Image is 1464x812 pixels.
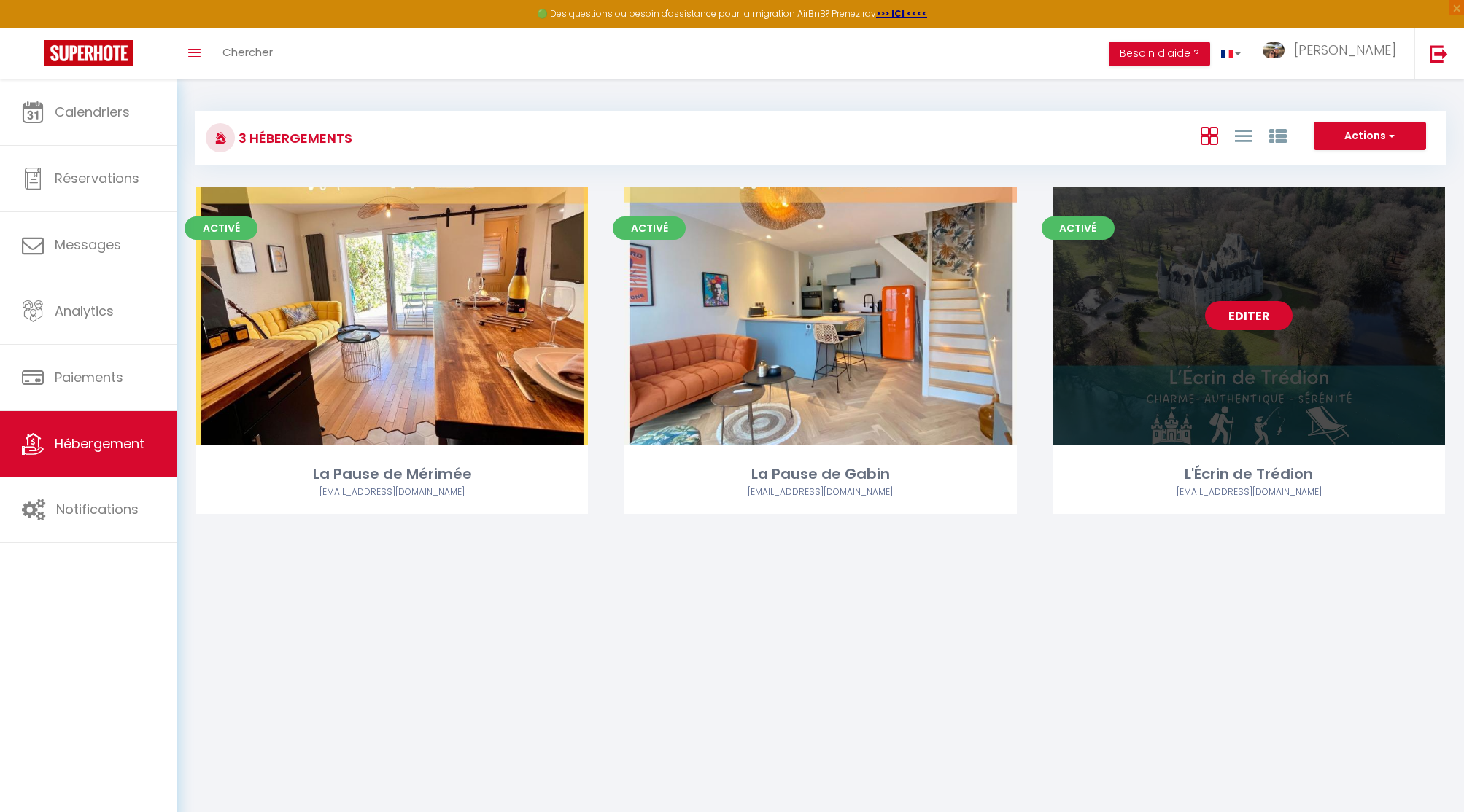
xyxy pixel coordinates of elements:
span: Chercher [222,44,273,60]
span: Notifications [56,500,139,518]
span: Paiements [55,368,123,386]
span: Activé [185,216,257,240]
span: Hébergement [55,434,144,453]
span: Calendriers [55,103,130,121]
a: Chercher [212,28,284,79]
img: logout [1430,44,1448,63]
h3: 3 Hébergements [235,122,352,155]
button: Actions [1314,122,1426,151]
div: La Pause de Mérimée [196,463,588,485]
button: Besoin d'aide ? [1109,42,1210,66]
a: Vue par Groupe [1269,123,1287,147]
a: Vue en Liste [1235,123,1252,147]
span: Activé [1042,216,1115,240]
div: La Pause de Gabin [624,463,1016,485]
span: Activé [613,216,686,240]
div: Airbnb [1053,485,1445,499]
span: Messages [55,235,121,254]
div: Airbnb [624,485,1016,499]
span: Analytics [55,302,114,320]
img: ... [1263,42,1285,59]
a: Vue en Box [1201,123,1218,147]
span: Réservations [55,169,139,187]
a: Editer [1205,301,1293,330]
img: Super Booking [44,40,133,66]
a: >>> ICI <<<< [876,7,927,20]
span: [PERSON_NAME] [1294,41,1396,59]
a: ... [PERSON_NAME] [1252,28,1414,79]
div: L'Écrin de Trédion [1053,463,1445,485]
div: Airbnb [196,485,588,499]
